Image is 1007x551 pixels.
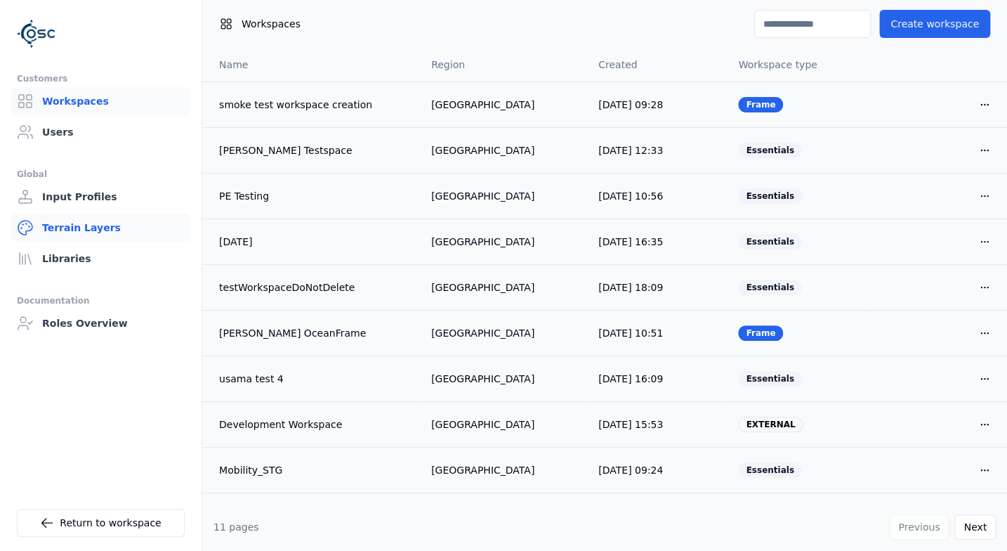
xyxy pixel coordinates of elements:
div: Essentials [738,462,801,478]
div: [DATE] 16:35 [598,235,716,249]
div: [DATE] 10:51 [598,326,716,340]
button: Create workspace [879,10,990,38]
div: Essentials [738,188,801,204]
div: [GEOGRAPHIC_DATA] [431,463,576,477]
div: [GEOGRAPHIC_DATA] [431,189,576,203]
th: Workspace type [727,48,867,82]
a: Libraries [11,245,190,273]
span: Workspaces [242,17,301,31]
a: usama test 4 [219,372,409,386]
div: Customers [17,70,185,87]
div: [GEOGRAPHIC_DATA] [431,98,576,112]
div: Global [17,166,185,183]
a: Workspaces [11,87,190,115]
div: Essentials [738,280,801,295]
a: [DATE] [219,235,409,249]
a: Return to workspace [17,509,185,537]
a: Roles Overview [11,309,190,337]
a: [PERSON_NAME] Testspace [219,143,409,157]
div: Frame [738,325,783,341]
div: [GEOGRAPHIC_DATA] [431,280,576,294]
a: PE Testing [219,189,409,203]
div: [GEOGRAPHIC_DATA] [431,372,576,386]
div: [GEOGRAPHIC_DATA] [431,417,576,432]
span: 11 pages [213,521,259,533]
div: [DATE] 16:09 [598,372,716,386]
a: testWorkspaceDoNotDelete [219,280,409,294]
th: Name [202,48,420,82]
div: [DATE] 09:28 [598,98,716,112]
a: Terrain Layers [11,214,190,242]
button: Next [954,514,996,540]
div: [DATE] 18:09 [598,280,716,294]
div: [DATE] 10:56 [598,189,716,203]
th: Created [587,48,727,82]
div: [DATE] 15:53 [598,417,716,432]
a: smoke test workspace creation [219,98,409,112]
a: Development Workspace [219,417,409,432]
a: Users [11,118,190,146]
div: [GEOGRAPHIC_DATA] [431,326,576,340]
div: EXTERNAL [738,417,803,432]
div: Essentials [738,234,801,249]
div: Frame [738,97,783,112]
div: Documentation [17,292,185,309]
th: Region [420,48,587,82]
div: Essentials [738,143,801,158]
a: Mobility_STG [219,463,409,477]
div: [DATE] 12:33 [598,143,716,157]
div: [GEOGRAPHIC_DATA] [431,235,576,249]
a: Input Profiles [11,183,190,211]
img: Logo [17,14,56,53]
div: [DATE] 09:24 [598,463,716,477]
div: Essentials [738,371,801,387]
div: [GEOGRAPHIC_DATA] [431,143,576,157]
a: [PERSON_NAME] OceanFrame [219,326,409,340]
